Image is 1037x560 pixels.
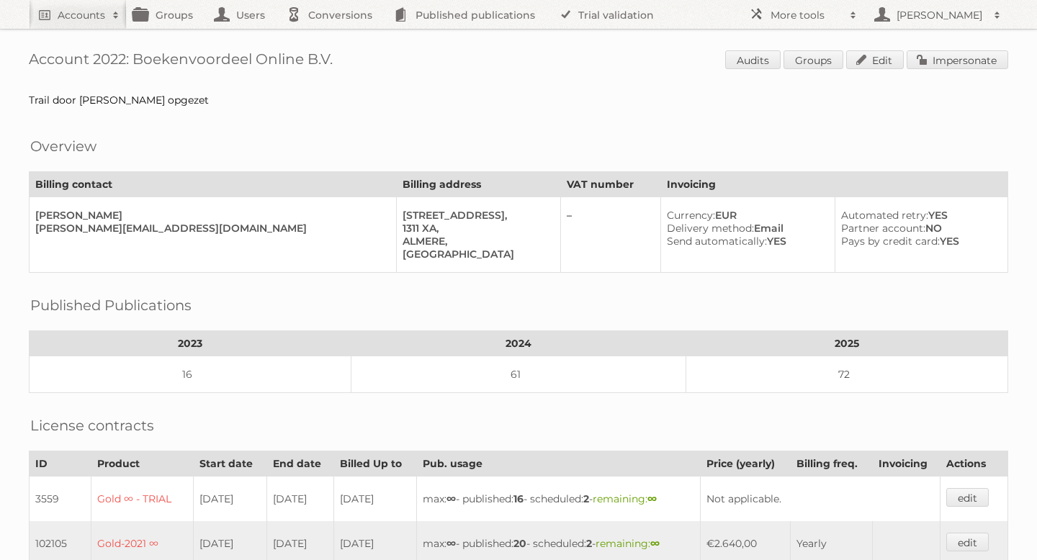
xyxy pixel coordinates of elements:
h2: More tools [771,8,843,22]
th: Product [91,451,194,477]
th: 2023 [30,331,351,356]
a: Audits [725,50,781,69]
a: edit [946,533,989,551]
td: 72 [686,356,1007,393]
div: [GEOGRAPHIC_DATA] [403,248,549,261]
td: [DATE] [334,477,417,522]
strong: ∞ [446,492,456,505]
th: 2024 [351,331,686,356]
strong: 20 [513,537,526,550]
span: Partner account: [841,222,925,235]
td: max: - published: - scheduled: - [417,477,701,522]
th: Billed Up to [334,451,417,477]
div: [PERSON_NAME] [35,209,385,222]
span: Automated retry: [841,209,928,222]
th: 2025 [686,331,1007,356]
div: 1311 XA, [403,222,549,235]
div: [STREET_ADDRESS], [403,209,549,222]
th: Start date [194,451,266,477]
th: Billing contact [30,172,397,197]
strong: 2 [586,537,592,550]
th: End date [266,451,334,477]
strong: 16 [513,492,524,505]
div: [PERSON_NAME][EMAIL_ADDRESS][DOMAIN_NAME] [35,222,385,235]
th: Invoicing [872,451,941,477]
td: [DATE] [266,477,334,522]
td: [DATE] [194,477,266,522]
strong: ∞ [446,537,456,550]
th: VAT number [560,172,660,197]
div: YES [841,209,996,222]
div: YES [841,235,996,248]
div: Trail door [PERSON_NAME] opgezet [29,94,1008,107]
th: Invoicing [661,172,1008,197]
span: remaining: [596,537,660,550]
td: Gold ∞ - TRIAL [91,477,194,522]
th: Billing address [396,172,560,197]
h2: Overview [30,135,96,157]
td: 61 [351,356,686,393]
span: Pays by credit card: [841,235,940,248]
strong: ∞ [647,492,657,505]
h2: Accounts [58,8,105,22]
h1: Account 2022: Boekenvoordeel Online B.V. [29,50,1008,72]
span: Currency: [667,209,715,222]
span: remaining: [593,492,657,505]
div: EUR [667,209,823,222]
td: 3559 [30,477,91,522]
span: Delivery method: [667,222,754,235]
a: Groups [784,50,843,69]
td: Not applicable. [701,477,941,522]
td: – [560,197,660,273]
h2: License contracts [30,415,154,436]
div: ALMERE, [403,235,549,248]
h2: Published Publications [30,294,192,316]
h2: [PERSON_NAME] [893,8,987,22]
th: Price (yearly) [701,451,791,477]
div: NO [841,222,996,235]
span: Send automatically: [667,235,767,248]
th: ID [30,451,91,477]
div: YES [667,235,823,248]
a: Edit [846,50,904,69]
th: Actions [941,451,1008,477]
strong: 2 [583,492,589,505]
th: Billing freq. [791,451,873,477]
strong: ∞ [650,537,660,550]
th: Pub. usage [417,451,701,477]
div: Email [667,222,823,235]
a: Impersonate [907,50,1008,69]
td: 16 [30,356,351,393]
a: edit [946,488,989,507]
